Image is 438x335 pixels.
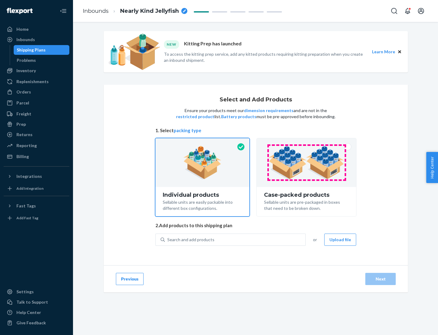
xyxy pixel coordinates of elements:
a: Reporting [4,141,69,150]
button: restricted product [176,114,214,120]
button: Open account menu [415,5,427,17]
div: Parcel [16,100,29,106]
button: Open Search Box [388,5,400,17]
button: Fast Tags [4,201,69,211]
img: Flexport logo [7,8,33,14]
img: individual-pack.facf35554cb0f1810c75b2bd6df2d64e.png [183,146,221,179]
button: Give Feedback [4,318,69,328]
a: Replenishments [4,77,69,86]
a: Help Center [4,308,69,317]
div: Give Feedback [16,320,46,326]
div: Case-packed products [264,192,349,198]
button: Battery products [221,114,256,120]
a: Inbounds [4,35,69,44]
button: Previous [116,273,144,285]
button: packing type [174,127,201,134]
div: Prep [16,121,26,127]
a: Inbounds [83,8,109,14]
div: Settings [16,289,34,295]
p: Kitting Prep has launched [184,40,242,48]
div: Inbounds [16,37,35,43]
div: Sellable units are pre-packaged in boxes that need to be broken down. [264,198,349,211]
a: Add Fast Tag [4,213,69,223]
button: Integrations [4,171,69,181]
button: Close [396,48,403,55]
a: Home [4,24,69,34]
a: Talk to Support [4,297,69,307]
button: Help Center [426,152,438,183]
div: Search and add products [167,237,214,243]
div: Shipping Plans [17,47,46,53]
div: Fast Tags [16,203,36,209]
h1: Select and Add Products [220,97,292,103]
img: case-pack.59cecea509d18c883b923b81aeac6d0b.png [269,146,344,179]
ol: breadcrumbs [78,2,192,20]
p: To access the kitting prep service, add any kitted products requiring kitting preparation when yo... [164,51,367,63]
button: Upload file [324,234,356,246]
div: Sellable units are easily packable into different box configurations. [163,198,242,211]
button: Open notifications [401,5,414,17]
a: Add Integration [4,184,69,193]
div: Returns [16,132,33,138]
a: Freight [4,109,69,119]
span: or [313,237,317,243]
div: Replenishments [16,79,49,85]
button: dimension requirements [244,108,294,114]
div: Integrations [16,173,42,179]
div: Reporting [16,143,37,149]
button: Learn More [372,48,395,55]
div: Orders [16,89,31,95]
div: Add Integration [16,186,43,191]
div: Individual products [163,192,242,198]
div: Freight [16,111,31,117]
button: Next [365,273,396,285]
a: Billing [4,152,69,161]
a: Problems [14,55,70,65]
button: Close Navigation [57,5,69,17]
div: Home [16,26,29,32]
a: Settings [4,287,69,297]
a: Inventory [4,66,69,76]
a: Prep [4,119,69,129]
span: 2. Add products to this shipping plan [155,222,356,229]
span: Nearly Kind Jellyfish [120,7,179,15]
p: Ensure your products meet our and are not in the list. must be pre-approved before inbounding. [176,108,336,120]
div: Help Center [16,309,41,316]
div: Inventory [16,68,36,74]
span: 1. Select [155,127,356,134]
a: Orders [4,87,69,97]
div: Talk to Support [16,299,48,305]
a: Parcel [4,98,69,108]
div: Problems [17,57,36,63]
div: Next [370,276,391,282]
a: Returns [4,130,69,139]
div: NEW [164,40,179,48]
a: Shipping Plans [14,45,70,55]
div: Billing [16,153,29,160]
div: Add Fast Tag [16,215,38,220]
